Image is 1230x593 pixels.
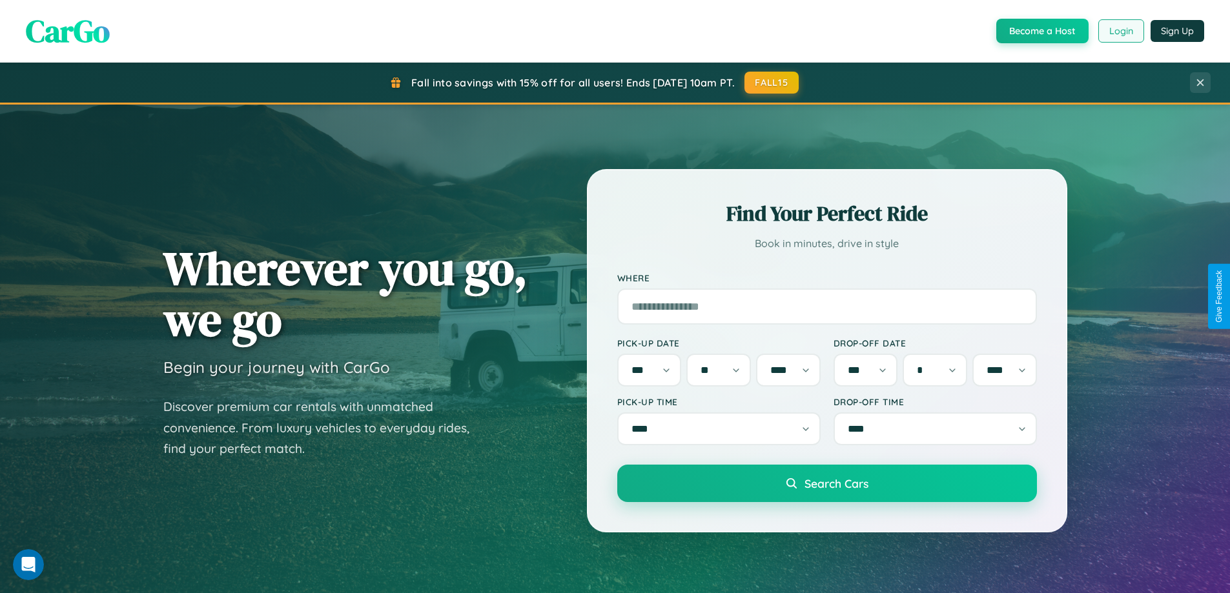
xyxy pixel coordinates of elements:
button: Search Cars [617,465,1037,502]
p: Book in minutes, drive in style [617,234,1037,253]
span: Search Cars [805,476,868,490]
button: Become a Host [996,19,1089,43]
label: Drop-off Date [834,337,1037,348]
h2: Find Your Perfect Ride [617,199,1037,228]
h3: Begin your journey with CarGo [163,357,390,377]
span: CarGo [26,10,110,52]
label: Pick-up Date [617,337,821,348]
button: Login [1098,19,1144,43]
label: Pick-up Time [617,396,821,407]
h1: Wherever you go, we go [163,243,528,345]
iframe: Intercom live chat [13,549,44,580]
label: Drop-off Time [834,396,1037,407]
button: Sign Up [1151,20,1204,42]
p: Discover premium car rentals with unmatched convenience. From luxury vehicles to everyday rides, ... [163,396,486,459]
button: FALL15 [744,72,799,94]
span: Fall into savings with 15% off for all users! Ends [DATE] 10am PT. [411,76,735,89]
div: Give Feedback [1215,270,1224,323]
label: Where [617,272,1037,283]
